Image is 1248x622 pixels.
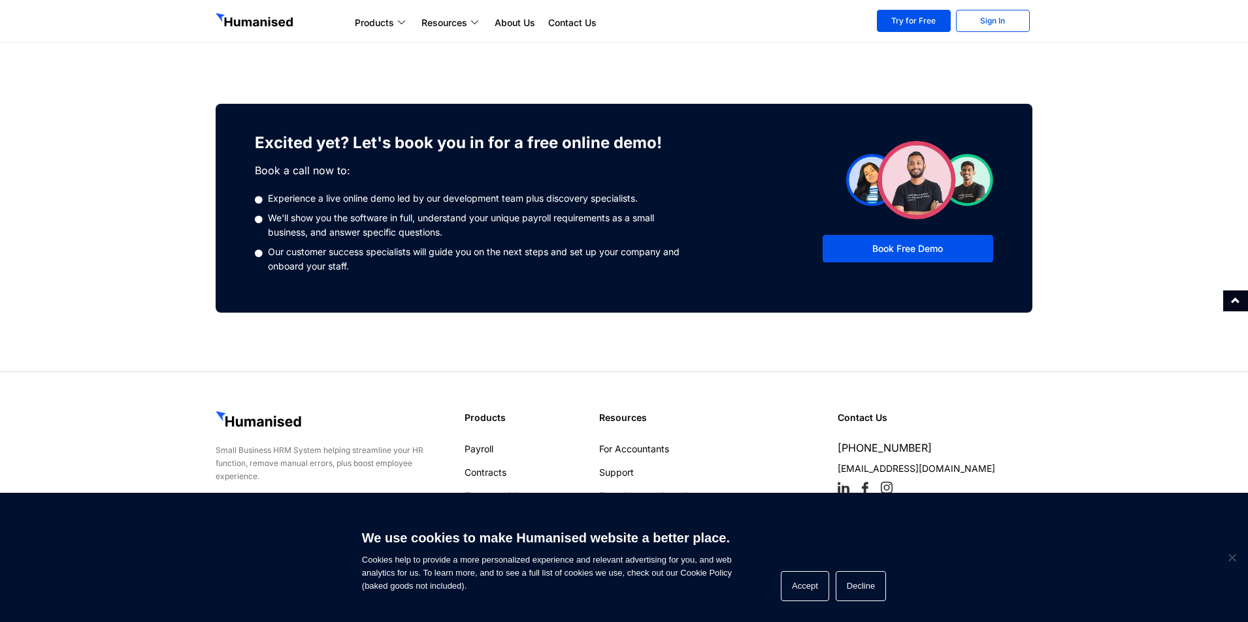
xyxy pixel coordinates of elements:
h4: Products [465,411,586,424]
span: Our customer success specialists will guide you on the next steps and set up your company and onb... [265,245,683,273]
a: Try for Free [877,10,951,32]
h6: We use cookies to make Humanised website a better place. [362,529,732,547]
span: Experience a live online demo led by our development team plus discovery specialists. [265,191,638,206]
a: About Us [488,15,542,31]
span: We'll show you the software in full, understand your unique payroll requirements as a small busin... [265,211,683,240]
a: For Accountants [599,443,802,456]
a: Free Contract Samples [599,490,802,503]
button: Accept [781,571,829,601]
img: GetHumanised Logo [216,411,304,429]
img: GetHumanised Logo [216,13,295,30]
a: Products [348,15,415,31]
a: Contracts [465,466,586,479]
h3: Excited yet? Let's book you in for a free online demo! [255,130,683,156]
a: Sign In [956,10,1030,32]
a: Contact Us [542,15,603,31]
p: Book a call now to: [255,163,683,178]
div: Small Business HRM System helping streamline your HR function, remove manual errors, plus boost e... [216,444,452,483]
a: Support [599,466,802,479]
a: Resources [415,15,488,31]
h4: Resources [599,411,825,424]
span: Decline [1225,551,1238,564]
a: [PHONE_NUMBER] [838,441,932,454]
a: Book Free Demo [823,235,993,262]
a: Payroll [465,443,586,456]
span: Cookies help to provide a more personalized experience and relevant advertising for you, and web ... [362,522,732,593]
a: [EMAIL_ADDRESS][DOMAIN_NAME] [838,463,995,474]
h4: Contact Us [838,411,1032,424]
button: Decline [836,571,886,601]
a: Expenses Management [465,490,586,503]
